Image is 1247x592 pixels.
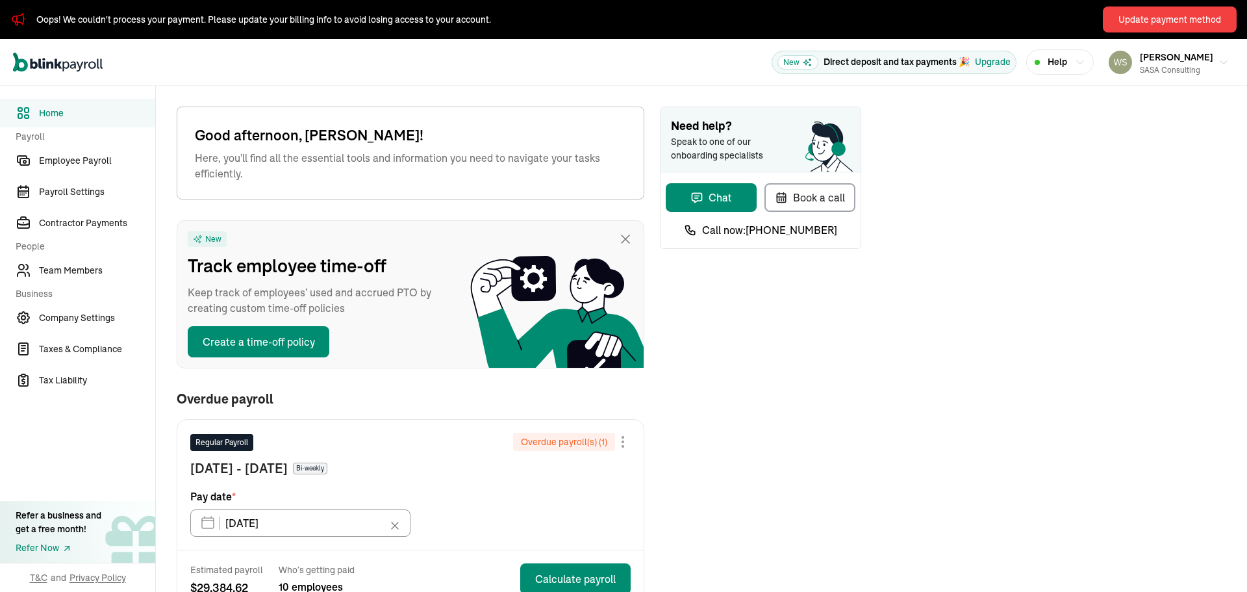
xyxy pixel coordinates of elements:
[16,130,147,144] span: Payroll
[190,489,236,504] span: Pay date
[39,311,155,325] span: Company Settings
[195,150,626,181] span: Here, you'll find all the essential tools and information you need to navigate your tasks efficie...
[195,437,248,448] span: Regular Payroll
[1118,13,1221,27] div: Update payment method
[293,463,327,474] span: Bi-weekly
[39,107,155,120] span: Home
[824,55,970,69] p: Direct deposit and tax payments 🎉
[39,216,155,230] span: Contractor Payments
[188,326,329,357] button: Create a time-off policy
[190,509,410,537] input: XX/XX/XX
[190,563,263,576] span: Estimated payroll
[195,125,626,146] span: Good afternoon, [PERSON_NAME]!
[39,185,155,199] span: Payroll Settings
[975,55,1011,69] button: Upgrade
[764,183,855,212] button: Book a call
[1140,64,1213,76] div: SASA Consulting
[39,342,155,356] span: Taxes & Compliance
[666,183,757,212] button: Chat
[1048,55,1067,69] span: Help
[775,190,845,205] div: Book a call
[39,154,155,168] span: Employee Payroll
[1103,46,1234,79] button: [PERSON_NAME]SASA Consulting
[69,571,126,584] span: Privacy Policy
[1140,51,1213,63] span: [PERSON_NAME]
[177,392,273,406] span: Overdue payroll
[188,285,447,316] span: Keep track of employees’ used and accrued PTO by creating custom time-off policies
[777,55,818,70] span: New
[13,44,103,81] nav: Global
[39,264,155,277] span: Team Members
[36,13,491,27] div: Oops! We couldn't process your payment. Please update your billing info to avoid losing access to...
[39,374,155,387] span: Tax Liability
[1103,6,1237,32] button: Update payment method
[1026,49,1094,75] button: Help
[702,222,837,238] span: Call now: [PHONE_NUMBER]
[671,118,850,135] span: Need help?
[1182,530,1247,592] iframe: Chat Widget
[16,240,147,253] span: People
[188,252,447,279] span: Track employee time-off
[690,190,732,205] div: Chat
[521,435,607,448] span: Overdue payroll(s) ( 1 )
[16,541,101,555] a: Refer Now
[205,234,221,244] span: New
[279,563,355,576] span: Who’s getting paid
[190,459,288,478] span: [DATE] - [DATE]
[16,287,147,301] span: Business
[30,571,47,584] span: T&C
[671,135,781,162] span: Speak to one of our onboarding specialists
[16,509,101,536] div: Refer a business and get a free month!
